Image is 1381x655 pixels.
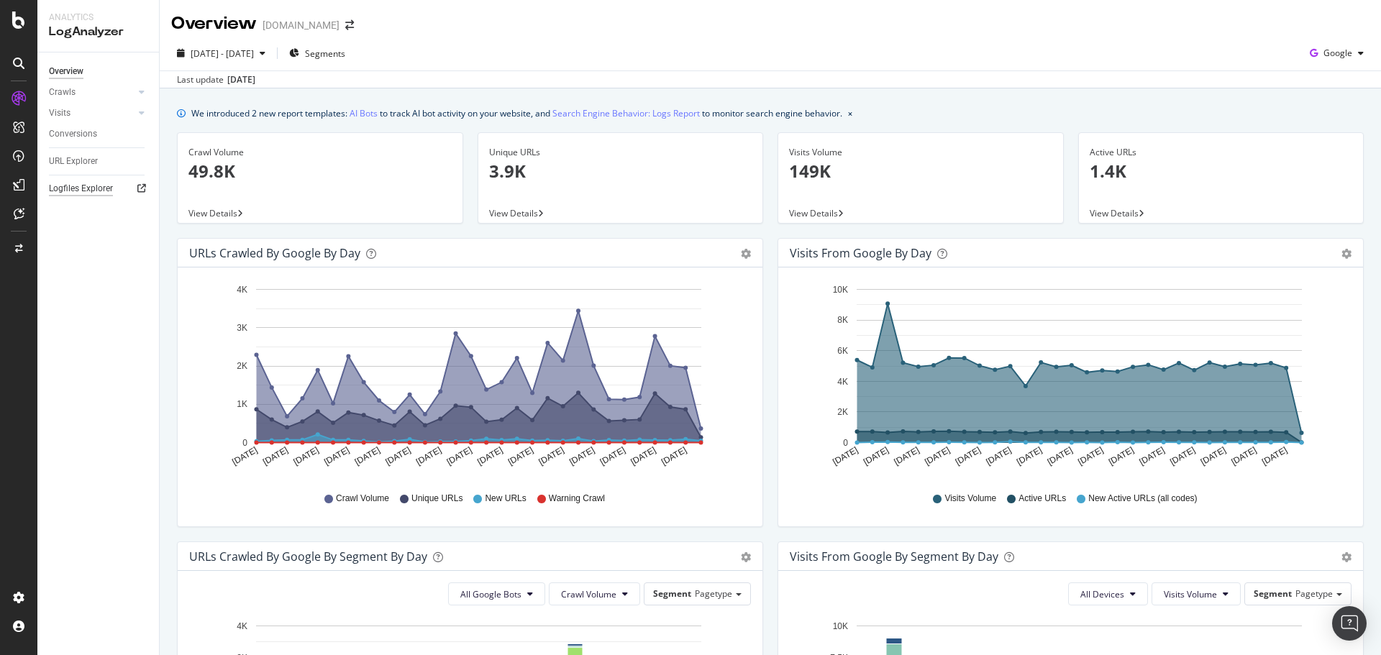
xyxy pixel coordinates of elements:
[837,377,848,387] text: 4K
[1138,445,1167,467] text: [DATE]
[1341,552,1352,562] div: gear
[790,246,931,260] div: Visits from Google by day
[984,445,1013,467] text: [DATE]
[237,285,247,295] text: 4K
[171,12,257,36] div: Overview
[414,445,443,467] text: [DATE]
[49,181,113,196] div: Logfiles Explorer
[283,42,351,65] button: Segments
[1164,588,1217,600] span: Visits Volume
[189,279,746,479] svg: A chart.
[292,445,321,467] text: [DATE]
[549,582,640,605] button: Crawl Volume
[1090,207,1139,219] span: View Details
[188,159,452,183] p: 49.8K
[843,438,848,448] text: 0
[789,207,838,219] span: View Details
[1254,587,1292,600] span: Segment
[411,493,462,505] span: Unique URLs
[1341,249,1352,259] div: gear
[383,445,412,467] text: [DATE]
[1080,588,1124,600] span: All Devices
[49,85,76,100] div: Crawls
[629,445,657,467] text: [DATE]
[242,438,247,448] text: 0
[789,146,1052,159] div: Visits Volume
[549,493,605,505] span: Warning Crawl
[789,159,1052,183] p: 149K
[49,85,135,100] a: Crawls
[263,18,339,32] div: [DOMAIN_NAME]
[49,127,97,142] div: Conversions
[189,246,360,260] div: URLs Crawled by Google by day
[660,445,688,467] text: [DATE]
[49,181,149,196] a: Logfiles Explorer
[741,249,751,259] div: gear
[844,103,856,124] button: close banner
[49,64,149,79] a: Overview
[49,24,147,40] div: LogAnalyzer
[1046,445,1075,467] text: [DATE]
[1229,445,1258,467] text: [DATE]
[353,445,382,467] text: [DATE]
[345,20,354,30] div: arrow-right-arrow-left
[1088,493,1197,505] span: New Active URLs (all codes)
[837,316,848,326] text: 8K
[49,154,149,169] a: URL Explorer
[191,47,254,60] span: [DATE] - [DATE]
[489,146,752,159] div: Unique URLs
[475,445,504,467] text: [DATE]
[552,106,700,121] a: Search Engine Behavior: Logs Report
[489,159,752,183] p: 3.9K
[49,154,98,169] div: URL Explorer
[790,279,1346,479] svg: A chart.
[833,621,848,631] text: 10K
[653,587,691,600] span: Segment
[171,42,271,65] button: [DATE] - [DATE]
[448,582,545,605] button: All Google Bots
[445,445,474,467] text: [DATE]
[1304,42,1369,65] button: Google
[1068,582,1148,605] button: All Devices
[598,445,627,467] text: [DATE]
[485,493,526,505] span: New URLs
[954,445,983,467] text: [DATE]
[1090,159,1353,183] p: 1.4K
[1090,146,1353,159] div: Active URLs
[1015,445,1044,467] text: [DATE]
[831,445,860,467] text: [DATE]
[460,588,521,600] span: All Google Bots
[305,47,345,60] span: Segments
[227,73,255,86] div: [DATE]
[261,445,290,467] text: [DATE]
[177,106,1364,121] div: info banner
[489,207,538,219] span: View Details
[237,361,247,371] text: 2K
[237,323,247,333] text: 3K
[833,285,848,295] text: 10K
[1295,587,1333,600] span: Pagetype
[1152,582,1241,605] button: Visits Volume
[49,127,149,142] a: Conversions
[1199,445,1228,467] text: [DATE]
[237,621,247,631] text: 4K
[350,106,378,121] a: AI Bots
[177,73,255,86] div: Last update
[741,552,751,562] div: gear
[230,445,259,467] text: [DATE]
[1332,606,1367,641] div: Open Intercom Messenger
[237,400,247,410] text: 1K
[49,64,83,79] div: Overview
[49,106,70,121] div: Visits
[336,493,389,505] span: Crawl Volume
[191,106,842,121] div: We introduced 2 new report templates: to track AI bot activity on your website, and to monitor se...
[1168,445,1197,467] text: [DATE]
[1260,445,1289,467] text: [DATE]
[862,445,890,467] text: [DATE]
[923,445,952,467] text: [DATE]
[1018,493,1066,505] span: Active URLs
[695,587,732,600] span: Pagetype
[568,445,596,467] text: [DATE]
[837,346,848,356] text: 6K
